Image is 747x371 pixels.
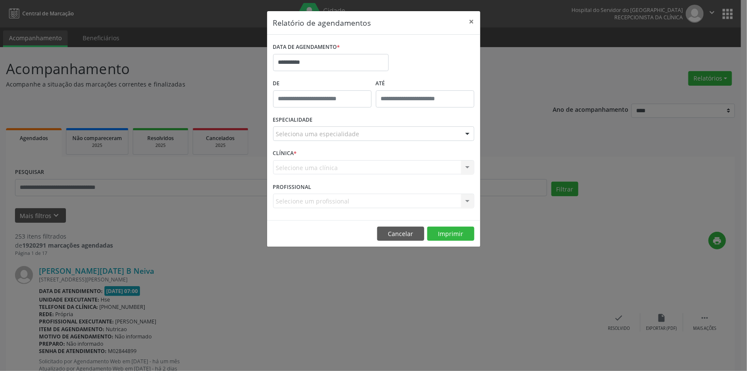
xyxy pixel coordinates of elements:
[427,227,474,241] button: Imprimir
[377,227,424,241] button: Cancelar
[273,180,312,194] label: PROFISSIONAL
[273,77,372,90] label: De
[376,77,474,90] label: ATÉ
[276,129,360,138] span: Seleciona uma especialidade
[463,11,480,32] button: Close
[273,114,313,127] label: ESPECIALIDADE
[273,17,371,28] h5: Relatório de agendamentos
[273,147,297,160] label: CLÍNICA
[273,41,340,54] label: DATA DE AGENDAMENTO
